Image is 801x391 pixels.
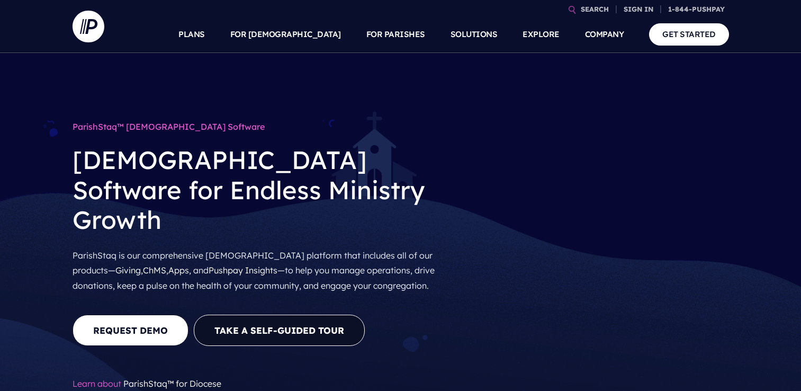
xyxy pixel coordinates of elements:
[178,16,205,53] a: PLANS
[585,16,624,53] a: COMPANY
[168,265,189,276] a: Apps
[451,16,498,53] a: SOLUTIONS
[73,117,448,137] h1: ParishStaq™ [DEMOGRAPHIC_DATA] Software
[123,378,221,389] a: ParishStaq™ for Diocese
[115,265,141,276] a: Giving
[649,23,729,45] a: GET STARTED
[73,244,448,298] p: ParishStaq is our comprehensive [DEMOGRAPHIC_DATA] platform that includes all of our products— , ...
[209,265,277,276] a: Pushpay Insights
[230,16,341,53] a: FOR [DEMOGRAPHIC_DATA]
[73,137,448,243] h2: [DEMOGRAPHIC_DATA] Software for Endless Ministry Growth
[194,315,365,346] a: Take A Self-Guided Tour
[523,16,560,53] a: EXPLORE
[366,16,425,53] a: FOR PARISHES
[143,265,166,276] a: ChMS
[73,315,188,346] a: REQUEST DEMO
